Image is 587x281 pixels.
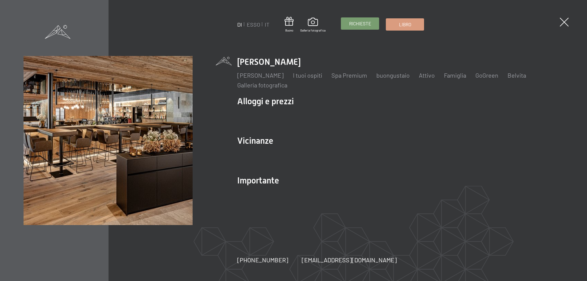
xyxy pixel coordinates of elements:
a: [PERSON_NAME] [237,72,284,79]
a: Spa Premium [331,72,367,79]
a: buongustaio [376,72,410,79]
a: DI [237,21,242,28]
a: Famiglia [444,72,466,79]
a: Libro [386,19,424,30]
a: Attivo [419,72,435,79]
a: [EMAIL_ADDRESS][DOMAIN_NAME] [302,256,397,264]
a: I tuoi ospiti [293,72,322,79]
a: Richieste [341,18,379,29]
a: GoGreen [475,72,498,79]
a: Galleria fotografica [237,81,287,89]
a: [PHONE_NUMBER] [237,256,288,264]
font: Galleria fotografica [300,28,326,32]
a: Buono [285,17,293,32]
font: Richieste [349,21,371,26]
font: Libro [399,22,411,27]
a: ESSO [247,21,260,28]
a: Belvita [508,72,526,79]
font: Buono [285,28,293,32]
a: Galleria fotografica [300,18,326,32]
a: IT [265,21,269,28]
